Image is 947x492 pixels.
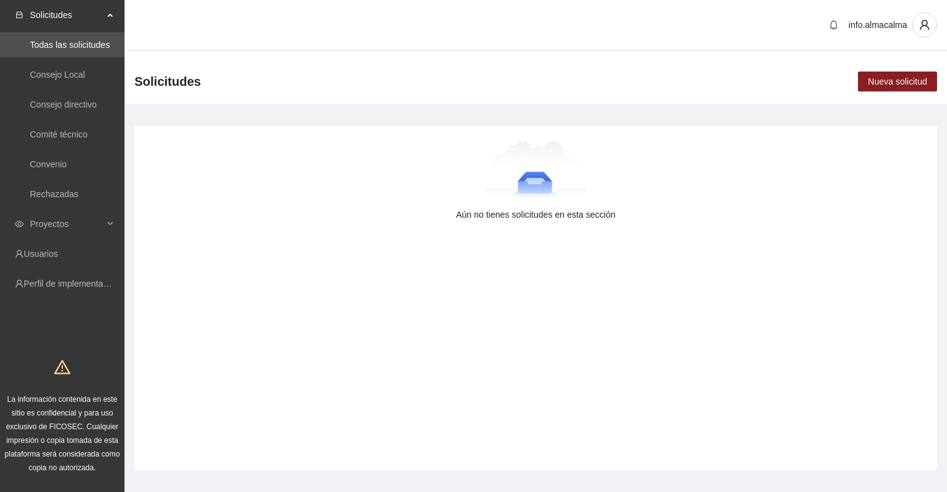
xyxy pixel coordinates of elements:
a: Usuarios [24,249,58,259]
span: La información contenida en este sitio es confidencial y para uso exclusivo de FICOSEC. Cualquier... [5,395,120,472]
span: eye [15,220,24,228]
a: Consejo directivo [30,100,97,109]
img: Aún no tienes solicitudes en esta sección [485,141,587,203]
span: inbox [15,11,24,19]
button: user [912,12,937,37]
a: Todas las solicitudes [30,40,110,50]
a: Convenio [30,159,67,169]
span: warning [54,359,70,375]
span: Proyectos [30,211,103,236]
button: bell [824,15,844,35]
a: Consejo Local [30,70,85,80]
a: Perfil de implementadora [24,279,121,289]
button: Nueva solicitud [858,72,937,91]
span: user [913,19,936,30]
div: Aún no tienes solicitudes en esta sección [154,208,917,221]
a: Comité técnico [30,129,88,139]
span: bell [824,20,843,30]
span: Solicitudes [134,72,201,91]
span: Nueva solicitud [868,75,927,88]
span: Solicitudes [30,2,103,27]
span: info.almacalma [849,20,907,30]
a: Rechazadas [30,189,78,199]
